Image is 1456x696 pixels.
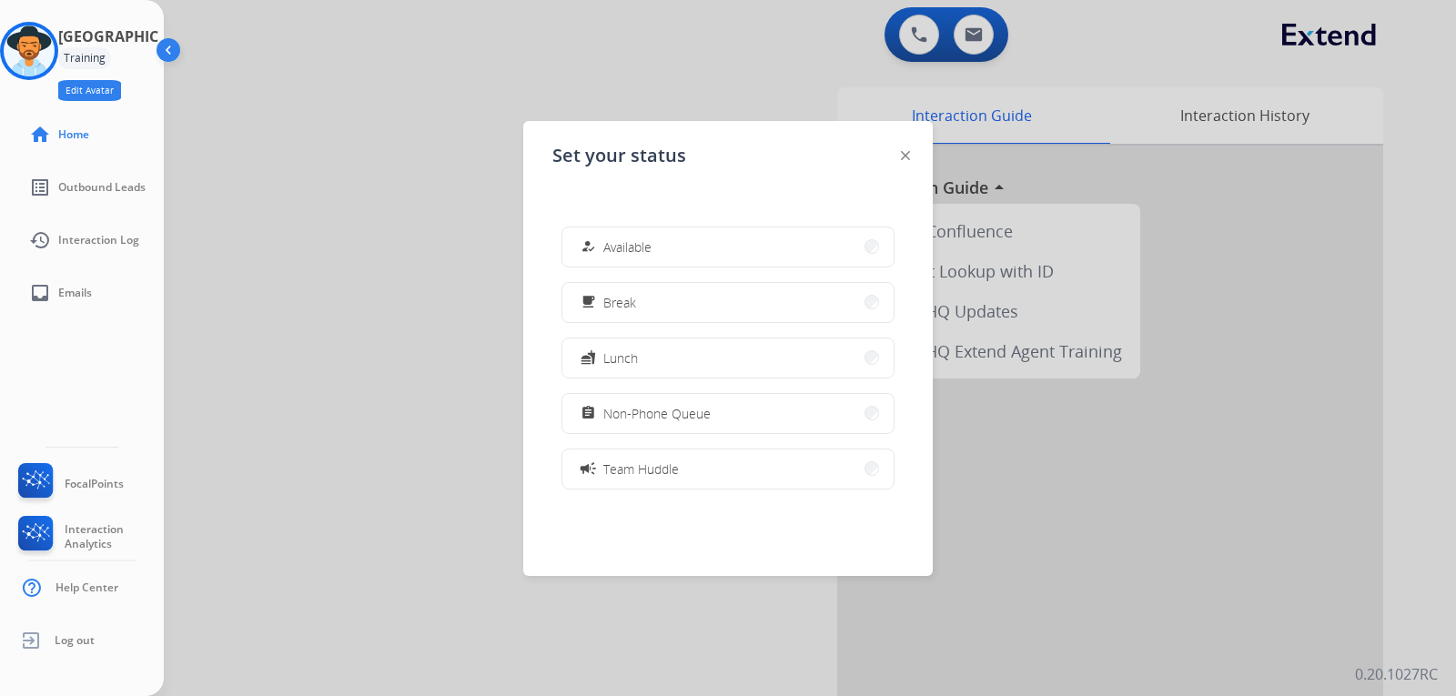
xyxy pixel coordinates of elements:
[552,143,686,168] span: Set your status
[581,406,596,421] mat-icon: assignment
[58,233,139,247] span: Interaction Log
[581,295,596,310] mat-icon: free_breakfast
[603,348,638,368] span: Lunch
[901,151,910,160] img: close-button
[562,449,894,489] button: Team Huddle
[1355,663,1438,685] p: 0.20.1027RC
[4,25,55,76] img: avatar
[58,127,89,142] span: Home
[55,633,95,648] span: Log out
[581,239,596,255] mat-icon: how_to_reg
[58,80,121,101] button: Edit Avatar
[29,229,51,251] mat-icon: history
[562,338,894,378] button: Lunch
[603,459,679,479] span: Team Huddle
[579,459,597,478] mat-icon: campaign
[15,516,164,558] a: Interaction Analytics
[29,124,51,146] mat-icon: home
[65,522,164,551] span: Interaction Analytics
[58,25,208,47] h3: [GEOGRAPHIC_DATA]
[603,293,636,312] span: Break
[29,282,51,304] mat-icon: inbox
[603,404,711,423] span: Non-Phone Queue
[58,47,111,69] div: Training
[29,177,51,198] mat-icon: list_alt
[581,350,596,366] mat-icon: fastfood
[603,237,652,257] span: Available
[15,463,124,505] a: FocalPoints
[562,227,894,267] button: Available
[58,180,146,195] span: Outbound Leads
[58,286,92,300] span: Emails
[562,394,894,433] button: Non-Phone Queue
[65,477,124,491] span: FocalPoints
[56,580,118,595] span: Help Center
[562,283,894,322] button: Break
